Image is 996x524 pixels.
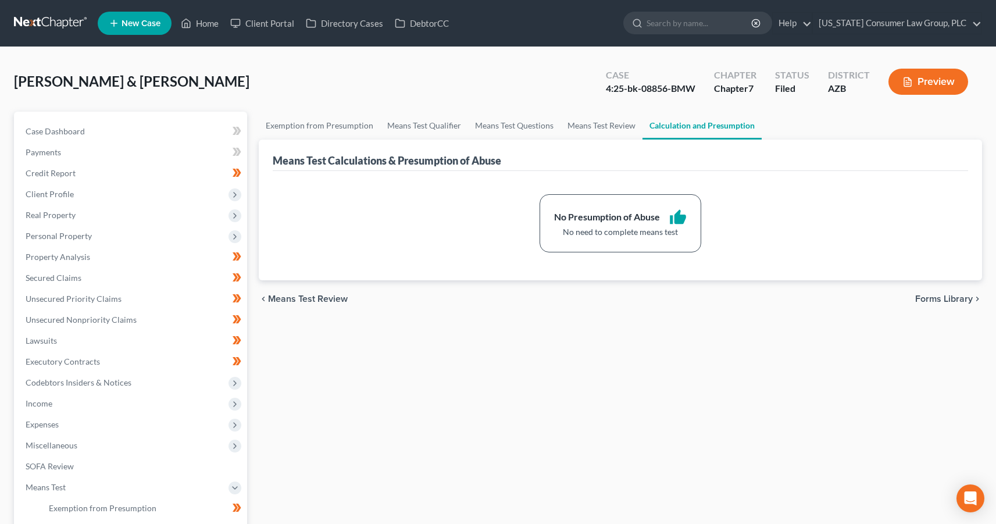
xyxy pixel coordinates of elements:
[26,482,66,492] span: Means Test
[26,168,76,178] span: Credit Report
[642,112,762,140] a: Calculation and Presumption
[16,163,247,184] a: Credit Report
[175,13,224,34] a: Home
[26,189,74,199] span: Client Profile
[16,121,247,142] a: Case Dashboard
[26,419,59,429] span: Expenses
[669,209,687,226] i: thumb_up
[259,294,348,304] button: chevron_left Means Test Review
[16,142,247,163] a: Payments
[554,211,660,224] div: No Presumption of Abuse
[49,503,156,513] span: Exemption from Presumption
[26,252,90,262] span: Property Analysis
[26,273,81,283] span: Secured Claims
[40,498,247,519] a: Exemption from Presumption
[561,112,642,140] a: Means Test Review
[714,82,756,95] div: Chapter
[259,294,268,304] i: chevron_left
[647,12,753,34] input: Search by name...
[888,69,968,95] button: Preview
[16,247,247,268] a: Property Analysis
[26,210,76,220] span: Real Property
[773,13,812,34] a: Help
[775,69,809,82] div: Status
[16,309,247,330] a: Unsecured Nonpriority Claims
[16,351,247,372] a: Executory Contracts
[973,294,982,304] i: chevron_right
[554,226,687,238] div: No need to complete means test
[915,294,973,304] span: Forms Library
[26,440,77,450] span: Miscellaneous
[828,82,870,95] div: AZB
[273,154,501,167] div: Means Test Calculations & Presumption of Abuse
[16,330,247,351] a: Lawsuits
[26,461,74,471] span: SOFA Review
[224,13,300,34] a: Client Portal
[714,69,756,82] div: Chapter
[606,69,695,82] div: Case
[606,82,695,95] div: 4:25-bk-08856-BMW
[26,126,85,136] span: Case Dashboard
[468,112,561,140] a: Means Test Questions
[828,69,870,82] div: District
[389,13,455,34] a: DebtorCC
[259,112,380,140] a: Exemption from Presumption
[26,398,52,408] span: Income
[122,19,160,28] span: New Case
[300,13,389,34] a: Directory Cases
[16,268,247,288] a: Secured Claims
[380,112,468,140] a: Means Test Qualifier
[26,336,57,345] span: Lawsuits
[26,231,92,241] span: Personal Property
[775,82,809,95] div: Filed
[16,288,247,309] a: Unsecured Priority Claims
[26,294,122,304] span: Unsecured Priority Claims
[26,357,100,366] span: Executory Contracts
[813,13,981,34] a: [US_STATE] Consumer Law Group, PLC
[14,73,249,90] span: [PERSON_NAME] & [PERSON_NAME]
[268,294,348,304] span: Means Test Review
[956,484,984,512] div: Open Intercom Messenger
[915,294,982,304] button: Forms Library chevron_right
[748,83,754,94] span: 7
[26,377,131,387] span: Codebtors Insiders & Notices
[26,147,61,157] span: Payments
[16,456,247,477] a: SOFA Review
[26,315,137,325] span: Unsecured Nonpriority Claims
